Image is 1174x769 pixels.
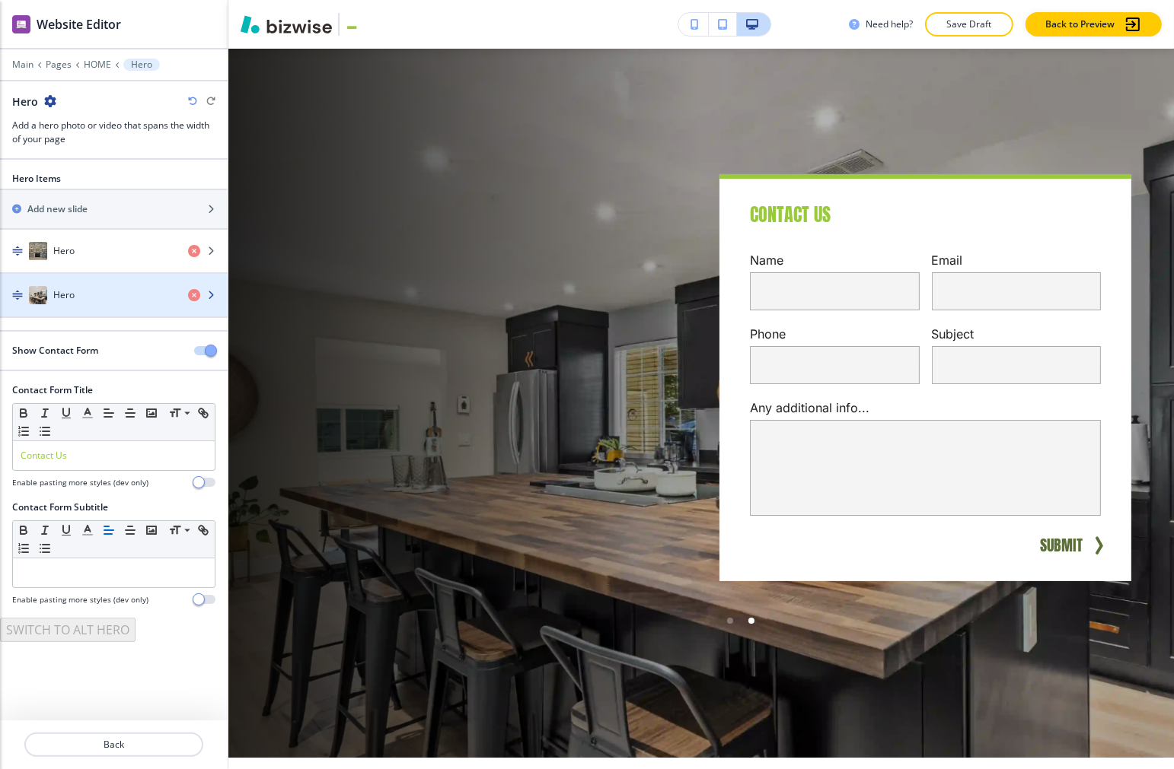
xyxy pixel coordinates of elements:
h2: Hero Items [12,172,61,186]
p: Hero [131,59,152,70]
button: Pages [46,59,72,70]
button: HOME [84,59,111,70]
p: Name [750,252,920,269]
p: Save Draft [945,17,994,31]
h2: Hero [12,94,38,110]
h4: Enable pasting more styles (dev only) [12,477,148,488]
img: Bizwise Logo [241,15,332,33]
h3: Need help? [866,17,913,31]
img: editor icon [12,15,30,33]
button: Save Draft [925,12,1013,37]
button: Back [24,732,203,757]
button: SUBMIT [1037,534,1086,557]
h2: Website Editor [37,15,121,33]
h2: Show Contact Form [12,344,98,357]
span: Contact Us [750,201,831,228]
h2: Add new slide [27,202,88,216]
h3: Add a hero photo or video that spans the width of your page [12,119,215,146]
span: Contact Us [21,449,67,462]
h4: Hero [53,244,75,258]
p: Back to Preview [1045,17,1115,31]
h4: Enable pasting more styles (dev only) [12,594,148,605]
p: Phone [750,326,920,343]
h2: Contact Form Title [12,383,93,397]
button: Back to Preview [1026,12,1162,37]
h4: Hero [53,288,75,302]
img: Drag [12,246,23,256]
img: Drag [12,290,23,300]
p: Any additional info... [750,399,1101,417]
p: Email [932,252,1102,269]
button: Hero [123,59,160,71]
img: Your Logo [346,18,387,30]
p: Subject [932,326,1102,343]
button: Main [12,59,33,70]
p: Back [26,738,202,752]
h2: Contact Form Subtitle [12,500,108,514]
